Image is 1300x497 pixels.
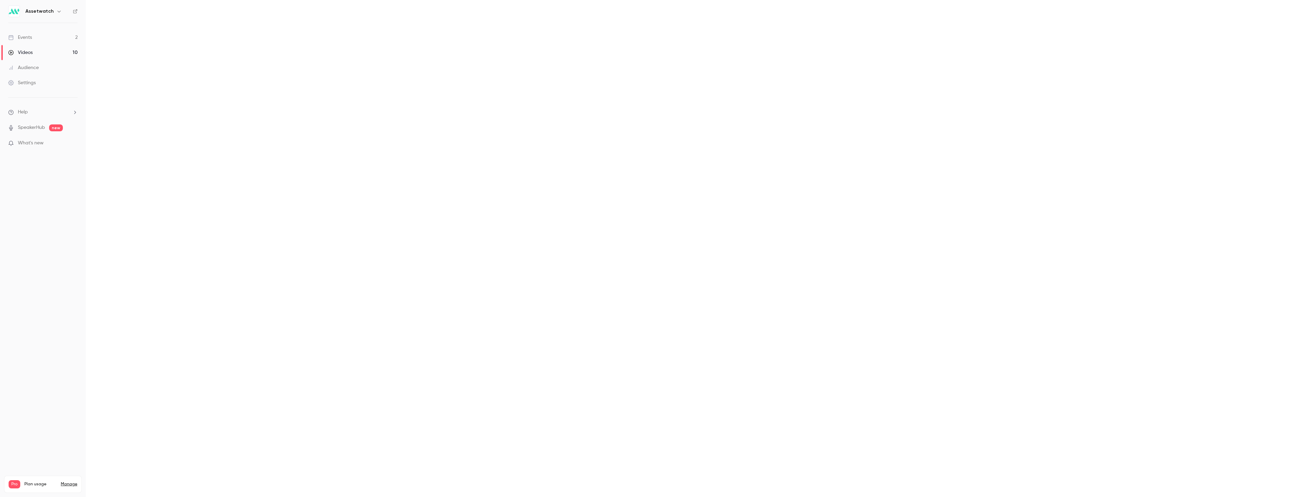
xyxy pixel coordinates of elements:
span: Pro [9,480,20,488]
span: What's new [18,140,44,147]
span: new [49,124,63,131]
a: SpeakerHub [18,124,45,131]
div: Videos [8,49,33,56]
div: Events [8,34,32,41]
a: Manage [61,482,77,487]
li: help-dropdown-opener [8,109,78,116]
div: Audience [8,64,39,71]
span: Help [18,109,28,116]
div: Settings [8,79,36,86]
h6: Assetwatch [25,8,54,15]
img: Assetwatch [9,6,20,17]
span: Plan usage [24,482,57,487]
